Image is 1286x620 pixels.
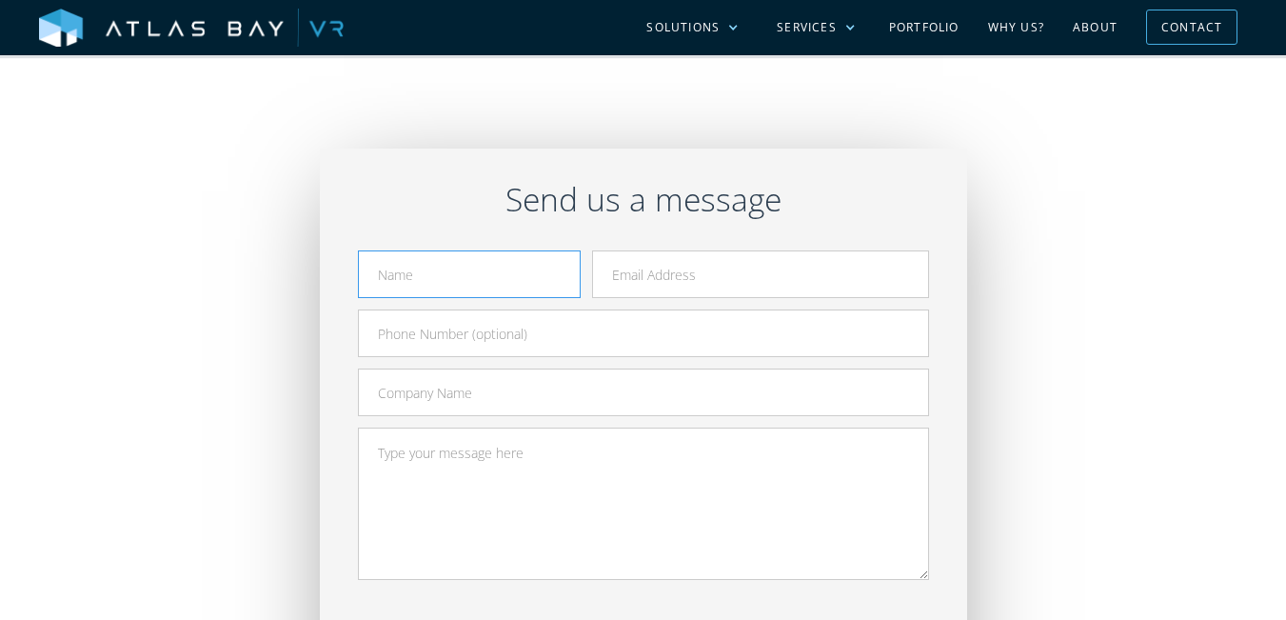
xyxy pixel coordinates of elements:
div: Solutions [646,19,720,36]
a: Contact [1146,10,1237,45]
input: Email Address [592,250,929,298]
h2: Send us a message [358,177,929,222]
input: Name [358,250,581,298]
img: Atlas Bay VR Logo [39,9,344,49]
input: Company Name [358,369,929,416]
input: Phone Number (optional) [358,310,929,357]
div: Contact [1161,12,1222,42]
div: Services [777,19,837,36]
